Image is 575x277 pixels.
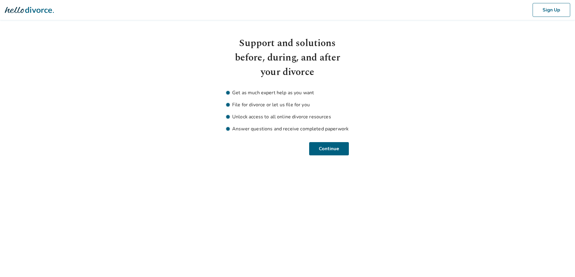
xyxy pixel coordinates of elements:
button: Continue [310,142,349,155]
li: Unlock access to all online divorce resources [226,113,349,120]
li: Get as much expert help as you want [226,89,349,96]
li: Answer questions and receive completed paperwork [226,125,349,132]
h1: Support and solutions before, during, and after your divorce [226,36,349,79]
button: Sign Up [533,3,570,17]
li: File for divorce or let us file for you [226,101,349,108]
